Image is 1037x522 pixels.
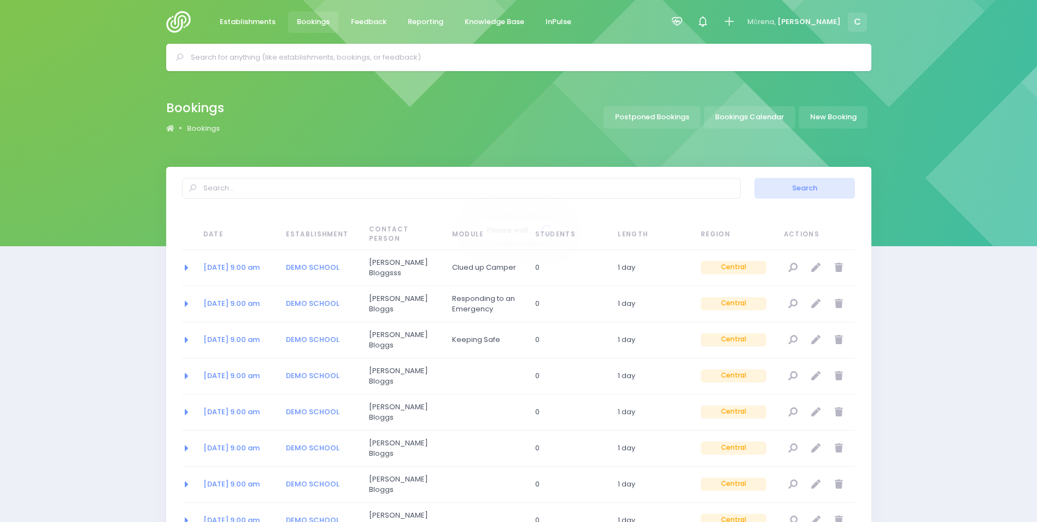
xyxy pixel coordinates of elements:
[211,11,285,33] a: Establishments
[799,106,868,129] a: New Booking
[848,13,867,32] span: C
[604,106,700,129] a: Postponed Bookings
[399,11,453,33] a: Reporting
[342,11,396,33] a: Feedback
[456,11,534,33] a: Knowledge Base
[220,16,276,27] span: Establishments
[537,11,581,33] a: InPulse
[351,16,386,27] span: Feedback
[408,16,443,27] span: Reporting
[288,11,339,33] a: Bookings
[747,16,776,27] span: Mōrena,
[166,101,224,115] h2: Bookings
[465,16,524,27] span: Knowledge Base
[704,106,795,129] a: Bookings Calendar
[754,178,855,199] button: Search
[777,16,841,27] span: [PERSON_NAME]
[166,11,197,33] img: Logo
[191,49,856,66] input: Search for anything (like establishments, bookings, or feedback)
[182,178,741,199] input: Search...
[187,123,220,134] a: Bookings
[479,219,542,241] span: Please wait...
[546,16,571,27] span: InPulse
[297,16,330,27] span: Bookings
